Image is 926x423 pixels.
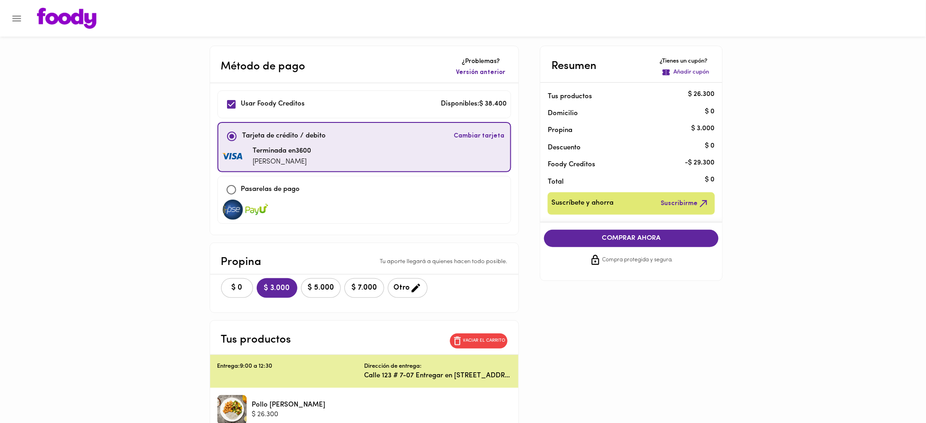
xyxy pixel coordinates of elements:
[253,157,312,168] p: [PERSON_NAME]
[455,66,508,79] button: Versión anterior
[252,400,326,410] p: Pollo [PERSON_NAME]
[548,160,700,169] p: Foody Creditos
[659,196,711,211] button: Suscribirme
[463,338,506,344] p: Vaciar el carrito
[660,57,711,66] p: ¿Tienes un cupón?
[37,8,96,29] img: logo.png
[217,362,365,371] p: Entrega: 9:00 a 12:30
[344,278,384,298] button: $ 7.000
[241,185,300,195] p: Pasarelas de pago
[388,278,428,298] button: Otro
[548,143,581,153] p: Descuento
[222,153,245,160] img: visa
[380,258,508,266] p: Tu aporte llegará a quienes hacen todo posible.
[551,58,597,74] p: Resumen
[705,175,715,185] p: $ 0
[264,284,290,293] span: $ 3.000
[221,278,253,298] button: $ 0
[454,132,505,141] span: Cambiar tarjeta
[544,230,719,247] button: COMPRAR AHORA
[241,99,305,110] p: Usar Foody Creditos
[692,124,715,133] p: $ 3.000
[227,284,247,292] span: $ 0
[222,200,244,220] img: visa
[450,333,508,349] button: Vaciar el carrito
[253,146,312,157] p: Terminada en 3600
[661,198,709,209] span: Suscribirme
[660,66,711,79] button: Añadir cupón
[221,254,262,270] p: Propina
[873,370,917,414] iframe: Messagebird Livechat Widget
[243,131,326,142] p: Tarjeta de crédito / debito
[548,92,700,101] p: Tus productos
[602,256,673,265] span: Compra protegida y segura.
[252,410,326,419] p: $ 26.300
[364,362,422,371] p: Dirección de entrega:
[688,90,715,100] p: $ 26.300
[452,127,507,146] button: Cambiar tarjeta
[364,371,511,381] p: Calle 123 # 7-07 Entregar en [STREET_ADDRESS][PERSON_NAME] Oriental
[456,68,506,77] span: Versión anterior
[455,57,508,66] p: ¿Problemas?
[221,58,306,75] p: Método de pago
[553,234,709,243] span: COMPRAR AHORA
[257,278,297,298] button: $ 3.000
[705,141,715,151] p: $ 0
[705,107,715,116] p: $ 0
[551,198,614,209] span: Suscríbete y ahorra
[301,278,341,298] button: $ 5.000
[674,68,709,77] p: Añadir cupón
[307,284,335,292] span: $ 5.000
[548,109,578,118] p: Domicilio
[5,7,28,30] button: Menu
[441,99,507,110] p: Disponibles: $ 38.400
[221,332,291,348] p: Tus productos
[350,284,378,292] span: $ 7.000
[394,282,422,294] span: Otro
[245,200,268,220] img: visa
[548,177,700,187] p: Total
[548,126,700,135] p: Propina
[685,158,715,168] p: - $ 29.300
